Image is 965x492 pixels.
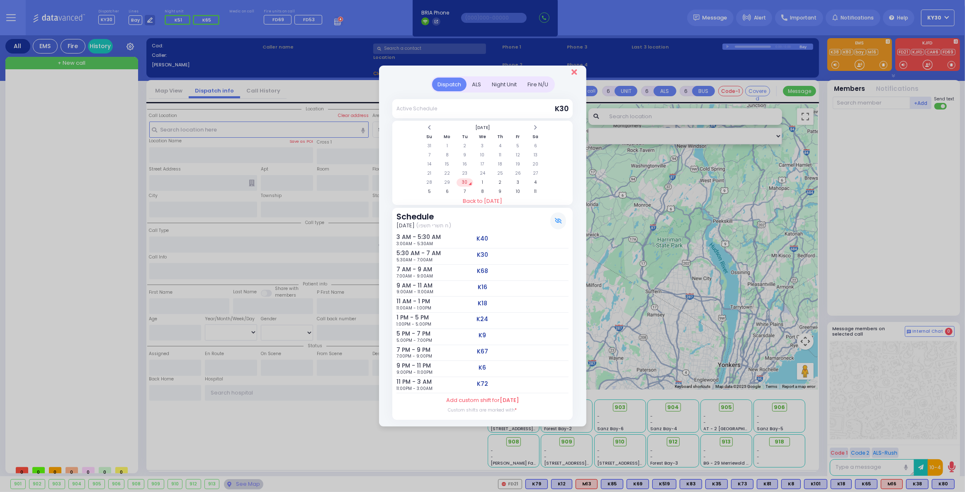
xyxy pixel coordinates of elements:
[571,68,577,76] button: Close
[396,314,419,321] h6: 1 PM - 5 PM
[396,257,433,263] span: 5:30AM - 7:00AM
[439,188,456,196] td: 6
[474,151,491,159] td: 10
[477,316,489,323] h5: K24
[396,305,431,311] span: 11:00AM - 1:00PM
[478,300,487,307] h5: K18
[492,151,509,159] td: 11
[492,142,509,150] td: 4
[492,160,509,168] td: 18
[527,160,544,168] td: 20
[474,142,491,150] td: 3
[439,142,456,150] td: 1
[477,268,488,275] h5: K68
[477,235,489,242] h5: K40
[527,133,544,141] th: Sa
[467,78,486,91] div: ALS
[527,151,544,159] td: 13
[396,337,432,343] span: 5:00PM - 7:00PM
[457,188,474,196] td: 7
[457,133,474,141] th: Tu
[457,178,474,187] td: 30
[396,105,437,112] div: Active Schedule
[396,385,433,392] span: 11:00PM - 3:00AM
[474,169,491,178] td: 24
[457,142,474,150] td: 2
[509,178,526,187] td: 3
[527,188,544,196] td: 11
[474,178,491,187] td: 1
[396,282,419,289] h6: 9 AM - 11 AM
[421,188,438,196] td: 5
[396,234,419,241] h6: 3 AM - 5:30 AM
[527,169,544,178] td: 27
[457,151,474,159] td: 9
[527,142,544,150] td: 6
[396,353,432,359] span: 7:00PM - 9:00PM
[509,188,526,196] td: 10
[396,362,419,369] h6: 9 PM - 11 PM
[428,124,432,131] span: Previous Month
[474,133,491,141] th: We
[439,133,456,141] th: Mo
[396,330,419,337] h6: 5 PM - 7 PM
[509,151,526,159] td: 12
[416,222,451,230] span: (ח תשרי תשפו)
[396,222,415,230] span: [DATE]
[396,346,419,353] h6: 7 PM - 9 PM
[477,380,488,387] h5: K72
[509,133,526,141] th: Fr
[478,284,487,291] h5: K16
[555,104,569,114] span: K30
[474,160,491,168] td: 17
[439,124,526,132] th: Select Month
[396,241,433,247] span: 3:00AM - 5:30AM
[448,407,517,413] label: Custom shifts are marked with
[509,142,526,150] td: 5
[457,160,474,168] td: 16
[396,378,419,385] h6: 11 PM - 3 AM
[439,151,456,159] td: 8
[500,396,519,404] span: [DATE]
[396,250,419,257] h6: 5:30 AM - 7 AM
[396,298,419,305] h6: 11 AM - 1 PM
[421,142,438,150] td: 31
[509,160,526,168] td: 19
[432,78,467,91] div: Dispatch
[392,197,573,205] a: Back to [DATE]
[396,369,433,375] span: 9:00PM - 11:00PM
[479,332,486,339] h5: K9
[457,169,474,178] td: 23
[474,188,491,196] td: 8
[439,160,456,168] td: 15
[396,212,451,222] h3: Schedule
[492,169,509,178] td: 25
[446,396,519,404] label: Add custom shift for
[421,169,438,178] td: 21
[421,151,438,159] td: 7
[522,78,554,91] div: Fire N/U
[527,178,544,187] td: 4
[421,133,438,141] th: Su
[439,169,456,178] td: 22
[479,364,486,371] h5: K6
[477,251,488,258] h5: K30
[492,188,509,196] td: 9
[396,289,433,295] span: 9:00AM - 11:00AM
[421,160,438,168] td: 14
[396,321,431,327] span: 1:00PM - 5:00PM
[421,178,438,187] td: 28
[477,348,488,355] h5: K67
[492,133,509,141] th: Th
[492,178,509,187] td: 2
[396,266,419,273] h6: 7 AM - 9 AM
[509,169,526,178] td: 26
[486,78,522,91] div: Night Unit
[533,124,537,131] span: Next Month
[396,273,433,279] span: 7:00AM - 9:00AM
[439,178,456,187] td: 29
